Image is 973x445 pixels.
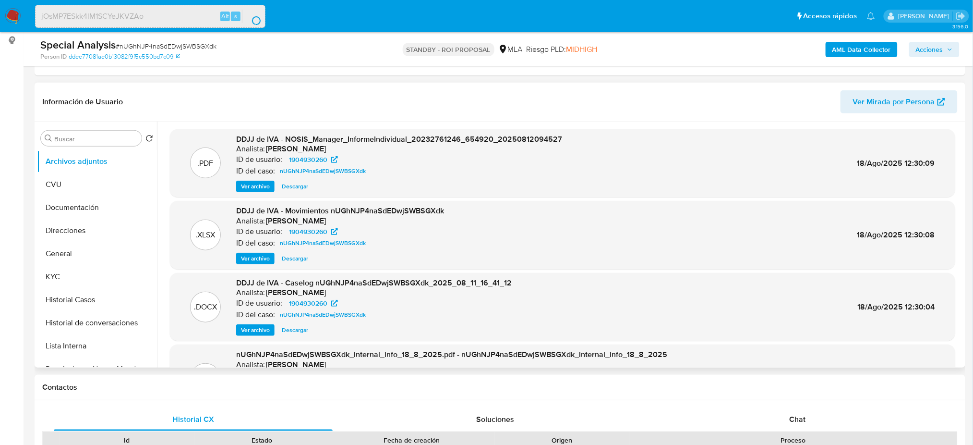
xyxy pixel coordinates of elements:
h1: Contactos [42,383,958,392]
span: nUGhNJP4naSdEDwjSWBSGXdk [280,165,366,177]
span: 1904930260 [289,297,327,309]
button: General [37,242,157,265]
a: 1904930260 [283,297,344,309]
button: Restricciones Nuevo Mundo [37,358,157,381]
span: 18/Ago/2025 12:30:08 [857,229,935,240]
h6: [PERSON_NAME] [266,360,326,370]
a: 1904930260 [283,154,344,165]
p: Analista: [236,360,265,370]
div: Estado [201,435,323,445]
p: Analista: [236,144,265,154]
span: Descargar [282,254,308,263]
span: nUGhNJP4naSdEDwjSWBSGXdk_internal_info_18_8_2025.pdf - nUGhNJP4naSdEDwjSWBSGXdk_internal_info_18_... [236,349,667,360]
a: 1904930260 [283,226,344,237]
span: Soluciones [476,414,514,425]
span: MIDHIGH [566,44,598,55]
p: ID del caso: [236,238,275,248]
span: Accesos rápidos [804,11,857,21]
span: Acciones [916,42,943,57]
button: Acciones [909,42,960,57]
button: Descargar [277,324,313,336]
span: Chat [789,414,805,425]
button: Lista Interna [37,334,157,358]
input: Buscar [54,135,138,143]
div: Proceso [636,435,950,445]
button: Historial de conversaciones [37,311,157,334]
span: 18/Ago/2025 12:30:04 [858,301,935,312]
button: AML Data Collector [826,42,898,57]
span: 1904930260 [289,154,327,165]
p: abril.medzovich@mercadolibre.com [898,12,952,21]
button: Ver archivo [236,324,275,336]
p: ID de usuario: [236,155,282,164]
span: nUGhNJP4naSdEDwjSWBSGXdk [280,309,366,321]
button: search-icon [242,10,262,23]
p: Analista: [236,216,265,226]
span: Ver Mirada por Persona [853,90,935,113]
button: Descargar [277,181,313,192]
h1: Información de Usuario [42,97,123,107]
a: nUGhNJP4naSdEDwjSWBSGXdk [276,165,370,177]
button: Descargar [277,253,313,264]
input: Buscar usuario o caso... [36,10,265,23]
a: Salir [956,11,966,21]
span: Alt [221,12,229,21]
button: Ver Mirada por Persona [841,90,958,113]
span: DDJJ de IVA - Movimientos nUGhNJP4naSdEDwjSWBSGXdk [236,205,444,216]
button: KYC [37,265,157,288]
button: Ver archivo [236,253,275,264]
b: Person ID [40,52,67,61]
div: Fecha de creación [336,435,488,445]
button: Buscar [45,135,52,142]
b: AML Data Collector [832,42,891,57]
p: .XLSX [196,230,216,240]
p: STANDBY - ROI PROPOSAL [403,43,494,56]
span: 18/Ago/2025 12:30:09 [857,158,935,169]
h6: [PERSON_NAME] [266,216,326,226]
span: 1904930260 [289,226,327,237]
p: ID de usuario: [236,227,282,236]
p: ID del caso: [236,310,275,320]
a: ddee77081ae0b13082f9f5c550bd7c09 [69,52,180,61]
button: CVU [37,173,157,196]
button: Archivos adjuntos [37,150,157,173]
span: nUGhNJP4naSdEDwjSWBSGXdk [280,237,366,249]
div: MLA [498,44,523,55]
span: Ver archivo [241,325,270,335]
p: ID del caso: [236,166,275,176]
a: nUGhNJP4naSdEDwjSWBSGXdk [276,237,370,249]
button: Direcciones [37,219,157,242]
p: .DOCX [194,302,217,312]
button: Ver archivo [236,181,275,192]
div: Id [66,435,188,445]
h6: [PERSON_NAME] [266,288,326,297]
span: s [234,12,237,21]
span: DDJJ de IVA - Caselog nUGhNJP4naSdEDwjSWBSGXdk_2025_08_11_16_41_12 [236,277,512,288]
h6: [PERSON_NAME] [266,144,326,154]
button: Documentación [37,196,157,219]
button: Historial Casos [37,288,157,311]
span: Descargar [282,182,308,191]
span: Ver archivo [241,254,270,263]
span: Historial CX [172,414,214,425]
span: Descargar [282,325,308,335]
span: Riesgo PLD: [527,44,598,55]
p: Analista: [236,288,265,297]
a: nUGhNJP4naSdEDwjSWBSGXdk [276,309,370,321]
a: Notificaciones [867,12,875,20]
span: 3.156.0 [952,23,968,30]
span: # nUGhNJP4naSdEDwjSWBSGXdk [116,41,216,51]
p: .PDF [198,158,214,169]
span: DDJJ de IVA - NOSIS_Manager_InformeIndividual_20232761246_654920_20250812094527 [236,134,562,145]
button: Volver al orden por defecto [145,135,153,145]
span: Ver archivo [241,182,270,191]
b: Special Analysis [40,37,116,52]
div: Origen [501,435,623,445]
p: ID de usuario: [236,298,282,308]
